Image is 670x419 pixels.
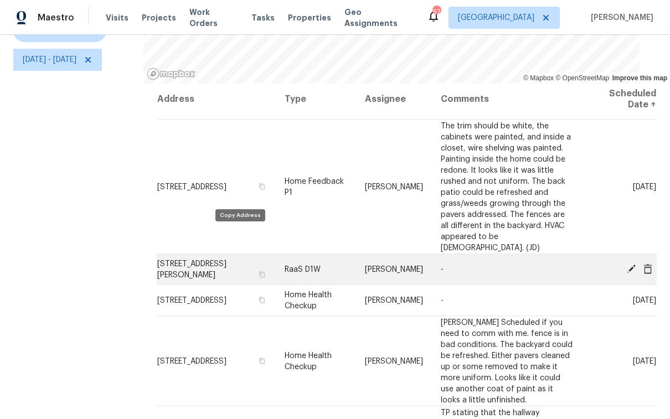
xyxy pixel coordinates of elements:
span: [PERSON_NAME] Scheduled if you need to comm with me. fence is in bad conditions. The backyard cou... [441,318,573,404]
span: [PERSON_NAME] [365,183,423,190]
span: [DATE] - [DATE] [23,54,76,65]
span: Home Health Checkup [285,351,332,370]
span: [DATE] [633,297,656,304]
span: Edit [623,263,640,273]
a: Mapbox homepage [147,68,195,80]
span: [GEOGRAPHIC_DATA] [458,12,534,23]
span: [STREET_ADDRESS] [157,357,226,365]
span: Tasks [251,14,275,22]
span: Maestro [38,12,74,23]
span: Visits [106,12,128,23]
span: Home Health Checkup [285,291,332,310]
span: Projects [142,12,176,23]
th: Comments [432,79,582,120]
th: Scheduled Date ↑ [582,79,657,120]
th: Address [157,79,276,120]
span: - [441,297,444,304]
button: Copy Address [257,181,267,191]
span: Cancel [640,263,656,273]
span: [PERSON_NAME] [365,266,423,273]
span: Home Feedback P1 [285,177,344,196]
span: [PERSON_NAME] [365,297,423,304]
span: [STREET_ADDRESS] [157,183,226,190]
th: Type [276,79,356,120]
span: [STREET_ADDRESS] [157,297,226,304]
span: The trim should be white, the cabinets were painted, and inside a closet, wire shelving was paint... [441,122,571,251]
span: Work Orders [189,7,238,29]
span: [PERSON_NAME] [365,357,423,365]
button: Copy Address [257,355,267,365]
button: Copy Address [257,295,267,305]
span: - [441,266,444,273]
span: Geo Assignments [344,7,414,29]
span: RaaS D1W [285,266,321,273]
div: 57 [432,7,440,18]
span: Properties [288,12,331,23]
th: Assignee [356,79,432,120]
a: Improve this map [612,74,667,82]
span: [PERSON_NAME] [586,12,653,23]
span: [STREET_ADDRESS][PERSON_NAME] [157,260,226,279]
span: [DATE] [633,357,656,365]
a: OpenStreetMap [555,74,609,82]
span: [DATE] [633,183,656,190]
a: Mapbox [523,74,554,82]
